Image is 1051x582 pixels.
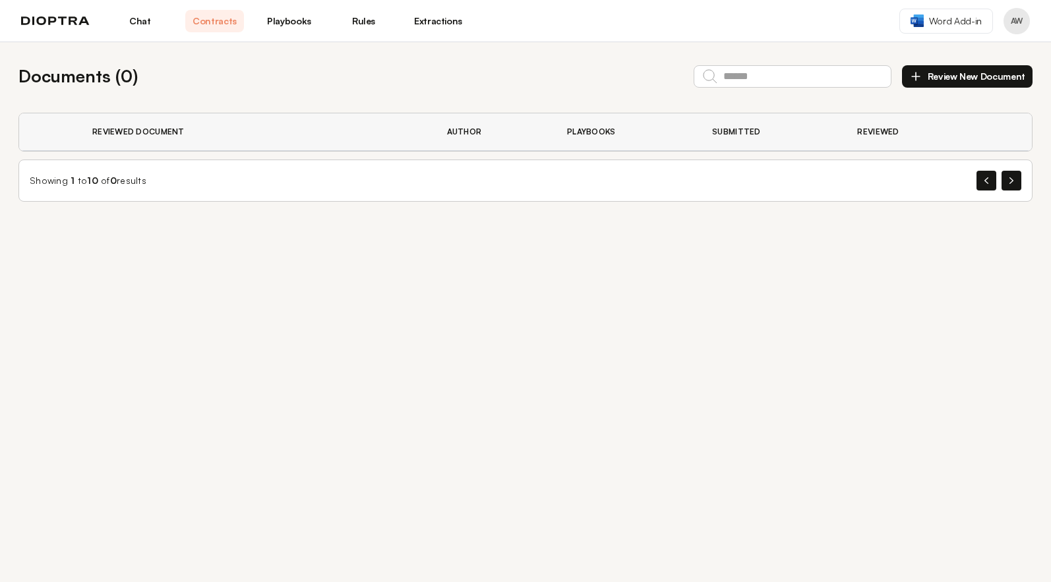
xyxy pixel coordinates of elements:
div: Showing to of results [30,174,146,187]
th: Reviewed [841,113,975,151]
img: word [911,15,924,27]
a: Chat [111,10,169,32]
th: Submitted [696,113,841,151]
span: Word Add-in [929,15,982,28]
th: Reviewed Document [76,113,431,151]
h2: Documents ( 0 ) [18,63,138,89]
button: Profile menu [1004,8,1030,34]
button: Next [1002,171,1021,190]
button: Previous [976,171,996,190]
span: 1 [71,175,75,186]
a: Word Add-in [899,9,993,34]
a: Rules [334,10,393,32]
img: logo [21,16,90,26]
span: 0 [110,175,117,186]
a: Extractions [409,10,467,32]
a: Contracts [185,10,244,32]
button: Review New Document [902,65,1033,88]
th: Playbooks [551,113,696,151]
span: 10 [87,175,98,186]
a: Playbooks [260,10,318,32]
th: Author [431,113,551,151]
